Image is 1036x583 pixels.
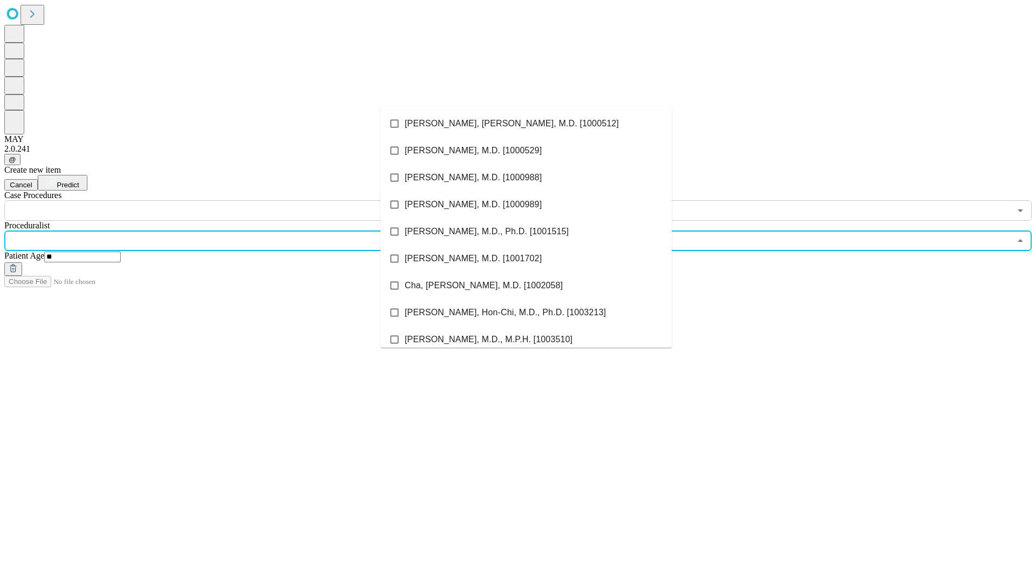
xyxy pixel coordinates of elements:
[405,225,569,238] span: [PERSON_NAME], M.D., Ph.D. [1001515]
[405,333,572,346] span: [PERSON_NAME], M.D., M.P.H. [1003510]
[4,154,21,165] button: @
[1013,203,1028,218] button: Open
[4,179,38,191] button: Cancel
[1013,233,1028,248] button: Close
[4,251,44,260] span: Patient Age
[405,198,542,211] span: [PERSON_NAME], M.D. [1000989]
[4,134,1032,144] div: MAY
[4,144,1032,154] div: 2.0.241
[57,181,79,189] span: Predict
[4,221,50,230] span: Proceduralist
[405,279,563,292] span: Cha, [PERSON_NAME], M.D. [1002058]
[4,165,61,174] span: Create new item
[405,252,542,265] span: [PERSON_NAME], M.D. [1001702]
[9,155,16,164] span: @
[405,171,542,184] span: [PERSON_NAME], M.D. [1000988]
[10,181,32,189] span: Cancel
[4,191,62,200] span: Scheduled Procedure
[405,144,542,157] span: [PERSON_NAME], M.D. [1000529]
[38,175,87,191] button: Predict
[405,306,606,319] span: [PERSON_NAME], Hon-Chi, M.D., Ph.D. [1003213]
[405,117,619,130] span: [PERSON_NAME], [PERSON_NAME], M.D. [1000512]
